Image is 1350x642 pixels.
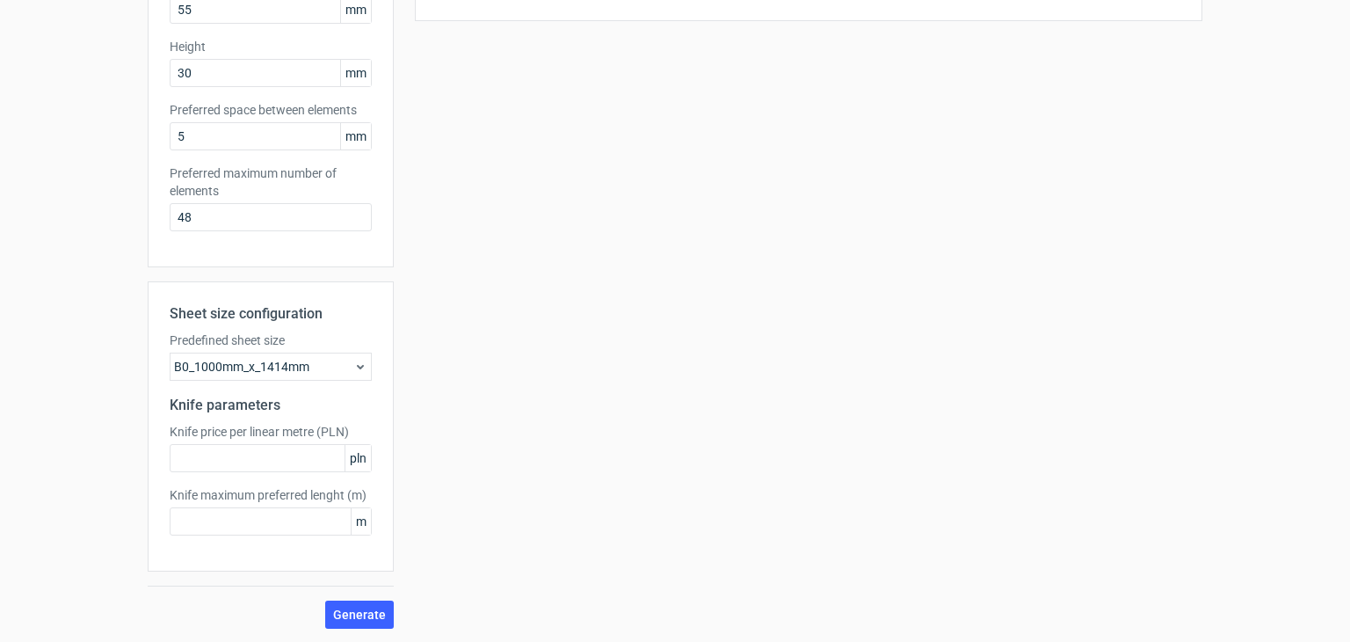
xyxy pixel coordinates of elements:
label: Preferred maximum number of elements [170,164,372,200]
span: Generate [333,609,386,621]
h2: Sheet size configuration [170,303,372,325]
label: Knife price per linear metre (PLN) [170,423,372,441]
label: Knife maximum preferred lenght (m) [170,486,372,504]
label: Predefined sheet size [170,332,372,349]
label: Preferred space between elements [170,101,372,119]
div: B0_1000mm_x_1414mm [170,353,372,381]
button: Generate [325,601,394,629]
span: m [351,508,371,535]
span: mm [340,60,371,86]
span: mm [340,123,371,150]
h2: Knife parameters [170,395,372,416]
span: pln [345,445,371,471]
label: Height [170,38,372,55]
